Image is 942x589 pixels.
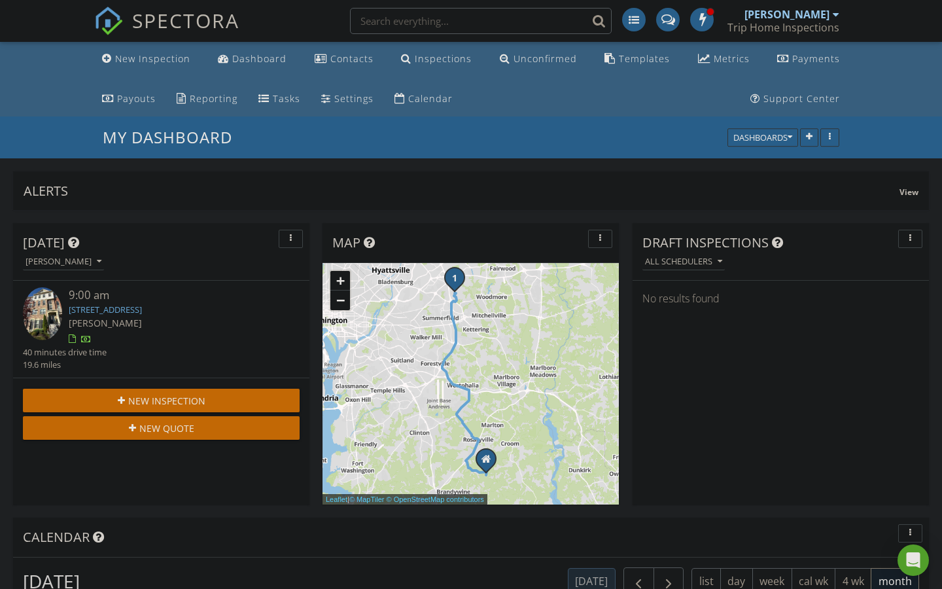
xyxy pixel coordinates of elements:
span: Map [332,234,360,251]
div: New Inspection [115,52,190,65]
div: Inspections [415,52,472,65]
div: Dashboard [232,52,287,65]
a: © OpenStreetMap contributors [387,495,484,503]
button: Dashboards [727,129,798,147]
div: Calendar [408,92,453,105]
div: Reporting [190,92,237,105]
a: Zoom out [330,291,350,310]
div: Trip Home Inspections [727,21,839,34]
div: [PERSON_NAME] [26,257,101,266]
a: Unconfirmed [495,47,582,71]
div: Metrics [714,52,750,65]
a: Tasks [253,87,305,111]
span: [DATE] [23,234,65,251]
span: View [899,187,918,198]
button: All schedulers [642,253,725,271]
a: Calendar [389,87,458,111]
a: 9:00 am [STREET_ADDRESS] [PERSON_NAME] 40 minutes drive time 19.6 miles [23,287,300,371]
a: Leaflet [326,495,347,503]
img: 9361982%2Fcover_photos%2FNxxLfEVWpYxi2cvVxGIq%2Fsmall.jpg [23,287,62,340]
a: My Dashboard [103,126,243,148]
a: Dashboard [213,47,292,71]
div: Unconfirmed [514,52,577,65]
a: Zoom in [330,271,350,291]
span: Draft Inspections [642,234,769,251]
span: New Quote [139,421,194,435]
div: Payouts [117,92,156,105]
a: Payouts [97,87,161,111]
a: [STREET_ADDRESS] [69,304,142,315]
div: All schedulers [645,257,722,266]
div: Tasks [273,92,300,105]
a: Metrics [693,47,755,71]
a: Contacts [309,47,379,71]
span: [PERSON_NAME] [69,317,142,329]
div: Open Intercom Messenger [898,544,929,576]
a: Payments [772,47,845,71]
div: No results found [633,281,929,316]
span: Calendar [23,528,90,546]
div: 19.6 miles [23,359,107,371]
a: SPECTORA [94,18,239,45]
div: Contacts [330,52,374,65]
span: SPECTORA [132,7,239,34]
div: Support Center [763,92,840,105]
div: 9:00 am [69,287,276,304]
a: New Inspection [97,47,196,71]
div: 12121 Cross Rd Trail, Brandywine MD 20613 [486,459,494,467]
div: Settings [334,92,374,105]
span: New Inspection [128,394,205,408]
div: [PERSON_NAME] [744,8,829,21]
button: New Quote [23,416,300,440]
i: 1 [452,274,457,283]
div: 9405 Geaton Park Pl, Glenarden, MD 20706 [455,277,462,285]
div: 40 minutes drive time [23,346,107,359]
img: The Best Home Inspection Software - Spectora [94,7,123,35]
a: © MapTiler [349,495,385,503]
div: Dashboards [733,134,792,143]
div: Alerts [24,182,899,200]
div: Templates [619,52,670,65]
div: | [323,494,487,505]
a: Inspections [396,47,477,71]
div: Payments [792,52,840,65]
input: Search everything... [350,8,612,34]
a: Templates [599,47,675,71]
a: Support Center [745,87,845,111]
a: Settings [316,87,379,111]
a: Reporting [171,87,243,111]
button: [PERSON_NAME] [23,253,104,271]
button: New Inspection [23,389,300,412]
